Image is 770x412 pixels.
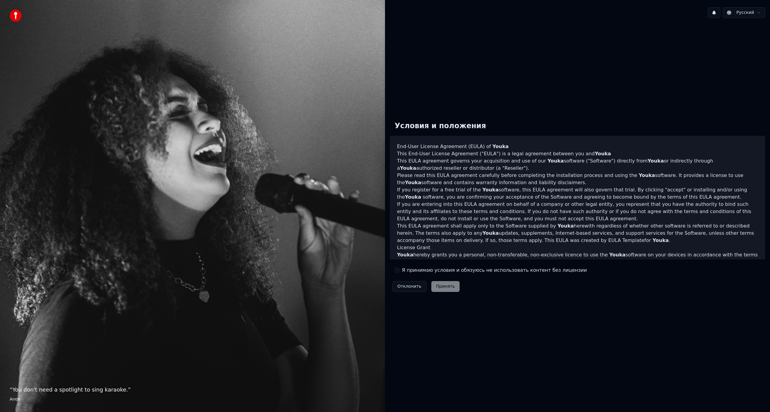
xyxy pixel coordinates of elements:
[648,158,664,164] span: Youka
[482,230,499,236] span: Youka
[397,201,758,222] p: If you are entering into this EULA agreement on behalf of a company or other legal entity, you re...
[397,157,758,172] p: This EULA agreement governs your acquisition and use of our software ("Software") directly from o...
[558,223,574,229] span: Youka
[397,222,758,244] p: This EULA agreement shall apply only to the Software supplied by herewith regardless of whether o...
[609,252,626,258] span: Youka
[10,396,375,402] footer: Anon
[392,281,427,292] button: Отклонить
[608,237,644,243] a: EULA Template
[397,143,758,150] h3: End-User License Agreement (EULA) of
[10,386,375,394] p: “ You don't need a spotlight to sing karaoke. ”
[10,10,22,22] img: youka
[397,244,758,251] h3: License Grant
[547,158,564,164] span: Youka
[397,251,758,266] p: hereby grants you a personal, non-transferable, non-exclusive licence to use the software on your...
[595,151,611,156] span: Youka
[397,186,758,201] p: If you register for a free trial of the software, this EULA agreement will also govern that trial...
[400,165,416,171] span: Youka
[397,150,758,157] p: This End-User License Agreement ("EULA") is a legal agreement between you and
[482,187,499,193] span: Youka
[397,172,758,186] p: Please read this EULA agreement carefully before completing the installation process and using th...
[402,267,587,274] label: Я принимаю условия и обязуюсь не использовать контент без лицензии
[405,194,421,200] span: Youka
[492,144,509,149] span: Youka
[652,237,669,243] span: Youka
[405,180,421,185] span: Youka
[397,252,413,258] span: Youka
[390,116,491,136] div: Условия и положения
[639,172,655,178] span: Youka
